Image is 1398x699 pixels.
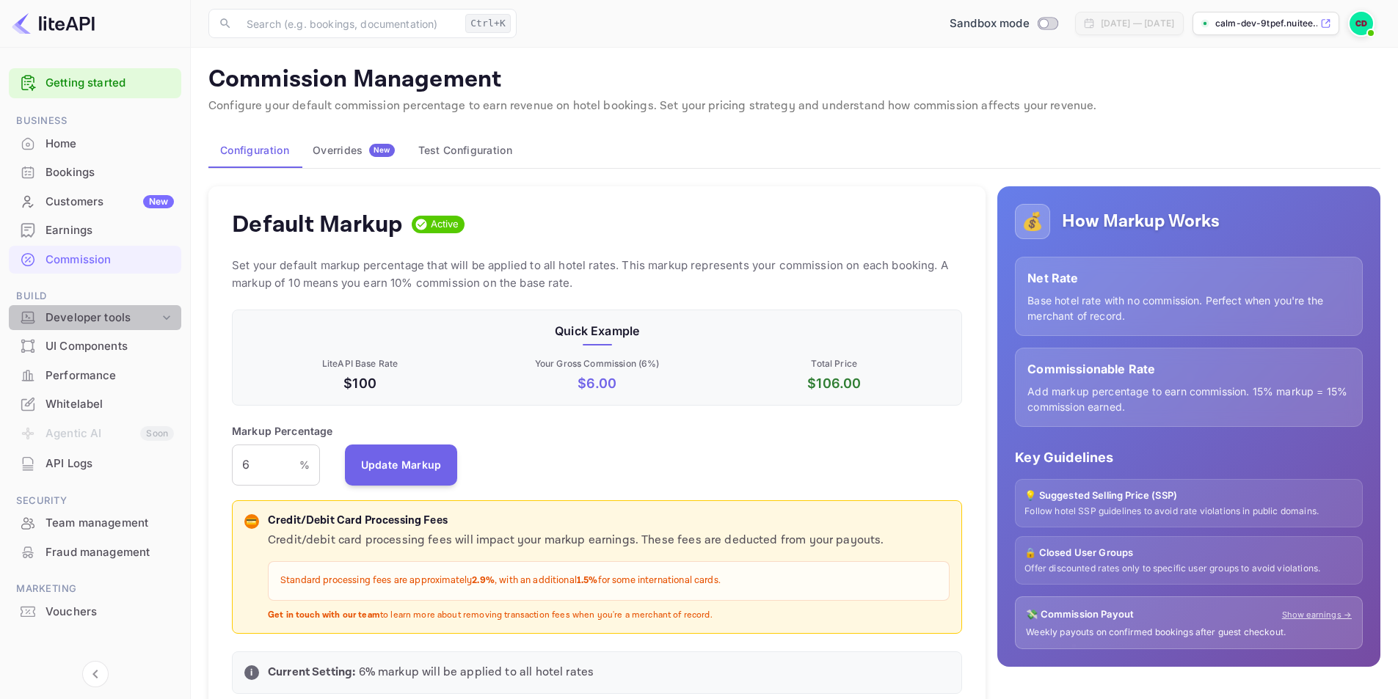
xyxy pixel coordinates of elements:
[1024,488,1353,503] p: 💡 Suggested Selling Price (SSP)
[45,338,174,355] div: UI Components
[143,195,174,208] div: New
[9,390,181,417] a: Whitelabel
[9,581,181,597] span: Marketing
[232,423,333,439] p: Markup Percentage
[208,65,1380,95] p: Commission Management
[9,362,181,390] div: Performance
[238,9,459,38] input: Search (e.g. bookings, documentation)
[9,188,181,216] div: CustomersNew
[9,188,181,215] a: CustomersNew
[9,305,181,331] div: Developer tools
[45,604,174,621] div: Vouchers
[268,513,950,530] p: Credit/Debit Card Processing Fees
[208,98,1380,115] p: Configure your default commission percentage to earn revenue on hotel bookings. Set your pricing ...
[313,144,395,157] div: Overrides
[45,164,174,181] div: Bookings
[9,509,181,536] a: Team management
[950,15,1030,32] span: Sandbox mode
[9,216,181,245] div: Earnings
[407,133,524,168] button: Test Configuration
[9,493,181,509] span: Security
[1062,210,1220,233] h5: How Markup Works
[1350,12,1373,35] img: Calm Dev
[45,252,174,268] div: Commission
[232,257,962,292] p: Set your default markup percentage that will be applied to all hotel rates. This markup represent...
[9,246,181,274] div: Commission
[481,357,713,370] p: Your Gross Commission ( 6 %)
[472,574,495,587] strong: 2.9%
[82,661,109,687] button: Collapse navigation
[246,515,257,528] p: 💳
[45,194,174,211] div: Customers
[1027,384,1350,414] p: Add markup percentage to earn commission. 15% markup = 15% commission earned.
[9,598,181,626] div: Vouchers
[244,322,950,340] p: Quick Example
[1026,626,1352,639] p: Weekly payouts on confirmed bookings after guest checkout.
[1101,17,1174,30] div: [DATE] — [DATE]
[1024,546,1353,560] p: 🔒 Closed User Groups
[9,216,181,244] a: Earnings
[268,664,950,681] p: 6 % markup will be applied to all hotel rates
[45,515,174,532] div: Team management
[1027,269,1350,287] p: Net Rate
[9,332,181,359] a: UI Components
[250,666,252,679] p: i
[9,509,181,538] div: Team management
[1022,208,1044,235] p: 💰
[9,450,181,478] div: API Logs
[45,75,174,92] a: Getting started
[45,544,174,561] div: Fraud management
[45,396,174,413] div: Whitelabel
[1027,360,1350,378] p: Commissionable Rate
[45,455,174,472] div: API Logs
[12,12,95,35] img: LiteAPI logo
[9,158,181,187] div: Bookings
[208,133,301,168] button: Configuration
[268,610,380,621] strong: Get in touch with our team
[45,367,174,384] div: Performance
[1215,17,1317,30] p: calm-dev-9tpef.nuitee....
[232,444,299,486] input: 0
[465,14,511,33] div: Ctrl+K
[9,450,181,477] a: API Logs
[1024,505,1353,518] p: Follow hotel SSP guidelines to avoid rate violations in public domains.
[1024,563,1353,575] p: Offer discounted rates only to specific user groups to avoid violations.
[9,158,181,186] a: Bookings
[268,610,950,622] p: to learn more about removing transaction fees when you're a merchant of record.
[9,246,181,273] a: Commission
[1015,447,1363,467] p: Key Guidelines
[345,444,458,486] button: Update Markup
[718,373,950,393] p: $ 106.00
[280,574,937,588] p: Standard processing fees are approximately , with an additional for some international cards.
[425,217,465,232] span: Active
[9,130,181,158] div: Home
[718,357,950,370] p: Total Price
[9,130,181,157] a: Home
[45,136,174,153] div: Home
[299,457,310,472] p: %
[45,222,174,239] div: Earnings
[9,362,181,389] a: Performance
[577,574,598,587] strong: 1.5%
[244,373,476,393] p: $100
[9,538,181,566] a: Fraud management
[9,68,181,98] div: Getting started
[9,288,181,304] span: Build
[268,665,355,680] strong: Current Setting:
[9,113,181,129] span: Business
[369,145,395,155] span: New
[9,538,181,567] div: Fraud management
[244,357,476,370] p: LiteAPI Base Rate
[1282,609,1352,621] a: Show earnings →
[944,15,1063,32] div: Switch to Production mode
[481,373,713,393] p: $ 6.00
[1027,293,1350,323] p: Base hotel rate with no commission. Perfect when you're the merchant of record.
[45,310,159,326] div: Developer tools
[232,210,403,239] h4: Default Markup
[268,532,950,549] p: Credit/debit card processing fees will impact your markup earnings. These fees are deducted from ...
[1026,607,1134,622] p: 💸 Commission Payout
[9,390,181,419] div: Whitelabel
[9,598,181,625] a: Vouchers
[9,332,181,361] div: UI Components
